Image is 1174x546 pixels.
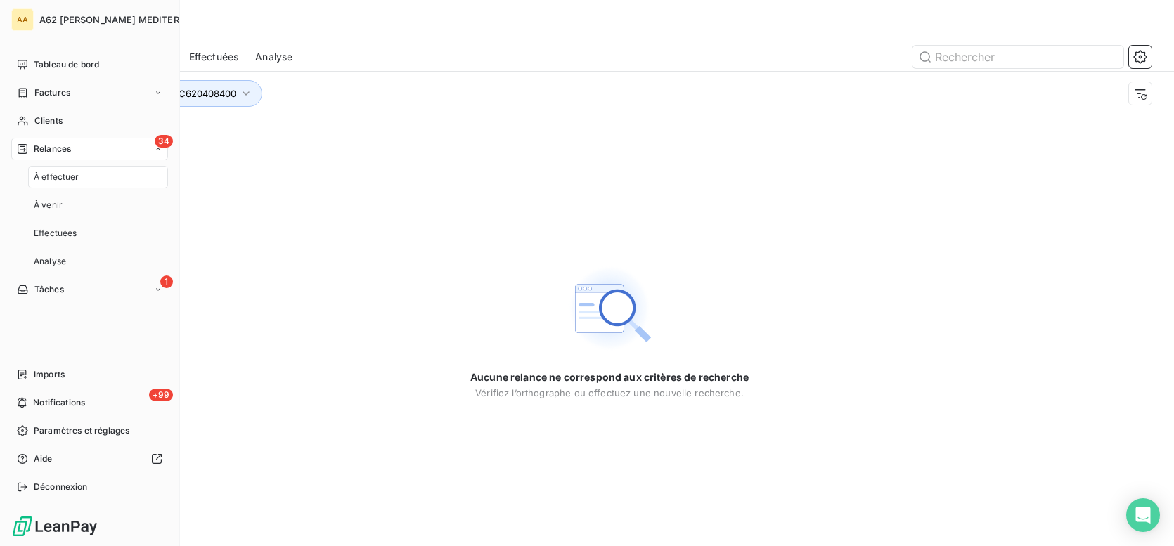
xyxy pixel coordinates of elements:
[34,481,88,493] span: Déconnexion
[34,58,99,71] span: Tableau de bord
[100,80,262,107] button: Code client : C620408400
[34,227,77,240] span: Effectuées
[11,8,34,31] div: AA
[149,389,173,401] span: +99
[255,50,292,64] span: Analyse
[33,396,85,409] span: Notifications
[565,264,654,353] img: Empty state
[1126,498,1160,532] div: Open Intercom Messenger
[34,424,129,437] span: Paramètres et réglages
[189,50,239,64] span: Effectuées
[11,448,168,470] a: Aide
[34,453,53,465] span: Aide
[34,368,65,381] span: Imports
[155,135,173,148] span: 34
[912,46,1123,68] input: Rechercher
[34,199,63,212] span: À venir
[11,515,98,538] img: Logo LeanPay
[34,86,70,99] span: Factures
[34,115,63,127] span: Clients
[160,275,173,288] span: 1
[34,171,79,183] span: À effectuer
[470,370,749,384] span: Aucune relance ne correspond aux critères de recherche
[34,143,71,155] span: Relances
[39,14,210,25] span: A62 [PERSON_NAME] MEDITERRANEE
[34,283,64,296] span: Tâches
[34,255,66,268] span: Analyse
[475,387,744,398] span: Vérifiez l’orthographe ou effectuez une nouvelle recherche.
